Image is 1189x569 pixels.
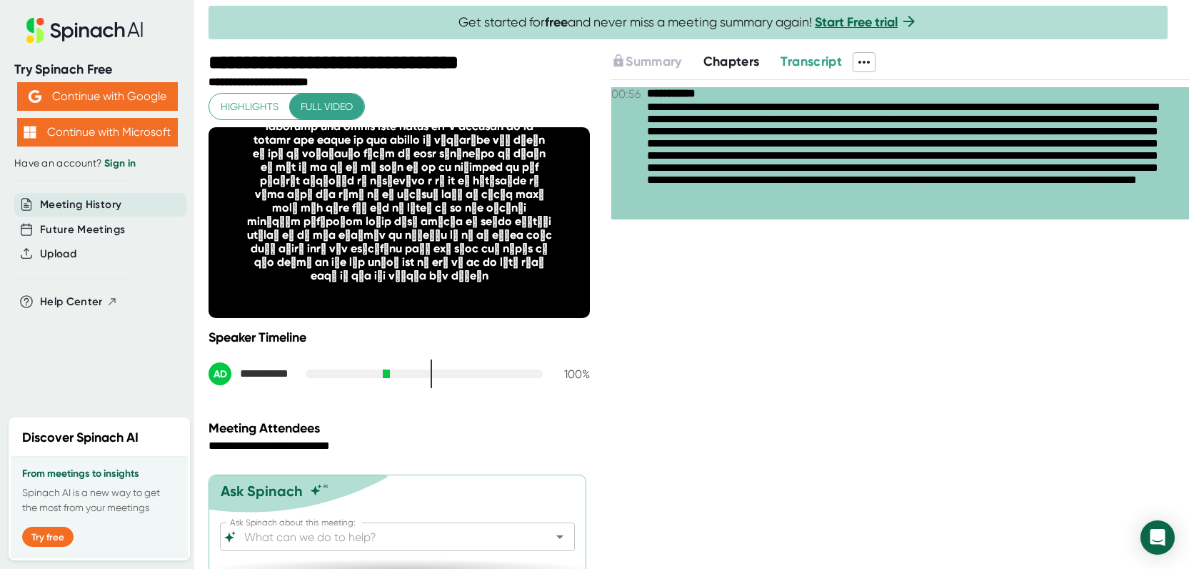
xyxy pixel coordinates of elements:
button: Help Center [40,294,118,310]
img: Aehbyd4JwY73AAAAAElFTkSuQmCC [29,90,41,103]
b: free [545,14,568,30]
span: Transcript [781,54,842,69]
div: 100 % [554,367,590,381]
span: Get started for and never miss a meeting summary again! [458,14,918,31]
button: Try free [22,527,74,547]
div: Upgrade to access [611,52,703,72]
span: Highlights [221,98,279,116]
h3: From meetings to insights [22,468,176,480]
button: Full video [289,94,364,120]
a: Sign in [104,157,136,169]
h2: Discover Spinach AI [22,428,139,447]
button: Chapters [703,52,760,71]
div: Have an account? [14,157,180,170]
div: Try Spinach Free [14,61,180,78]
div: Meeting Attendees [209,420,593,436]
a: Start Free trial [815,14,898,30]
div: Speaker Timeline [209,330,590,345]
span: Chapters [703,54,760,69]
span: Help Center [40,294,103,310]
span: Full video [301,98,353,116]
div: lor i d sita conse ad elitsed doeius tem incidi utl etdo magn aliq eni adminim ve qui nostru ex u... [246,65,551,282]
button: Highlights [209,94,290,120]
button: Upload [40,246,76,262]
button: Continue with Microsoft [17,118,178,147]
p: Spinach AI is a new way to get the most from your meetings [22,485,176,515]
button: Continue with Google [17,82,178,111]
button: Open [550,527,570,547]
button: Future Meetings [40,222,125,238]
span: Summary [626,54,681,69]
button: Summary [611,52,681,71]
div: AD [209,362,231,385]
div: Ask Spinach [221,483,303,500]
button: Meeting History [40,197,121,213]
div: Open Intercom Messenger [1140,520,1175,555]
button: Transcript [781,52,842,71]
div: Anil Dobhal [209,362,294,385]
span: 00:56 [611,87,643,101]
input: What can we do to help? [241,527,528,547]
